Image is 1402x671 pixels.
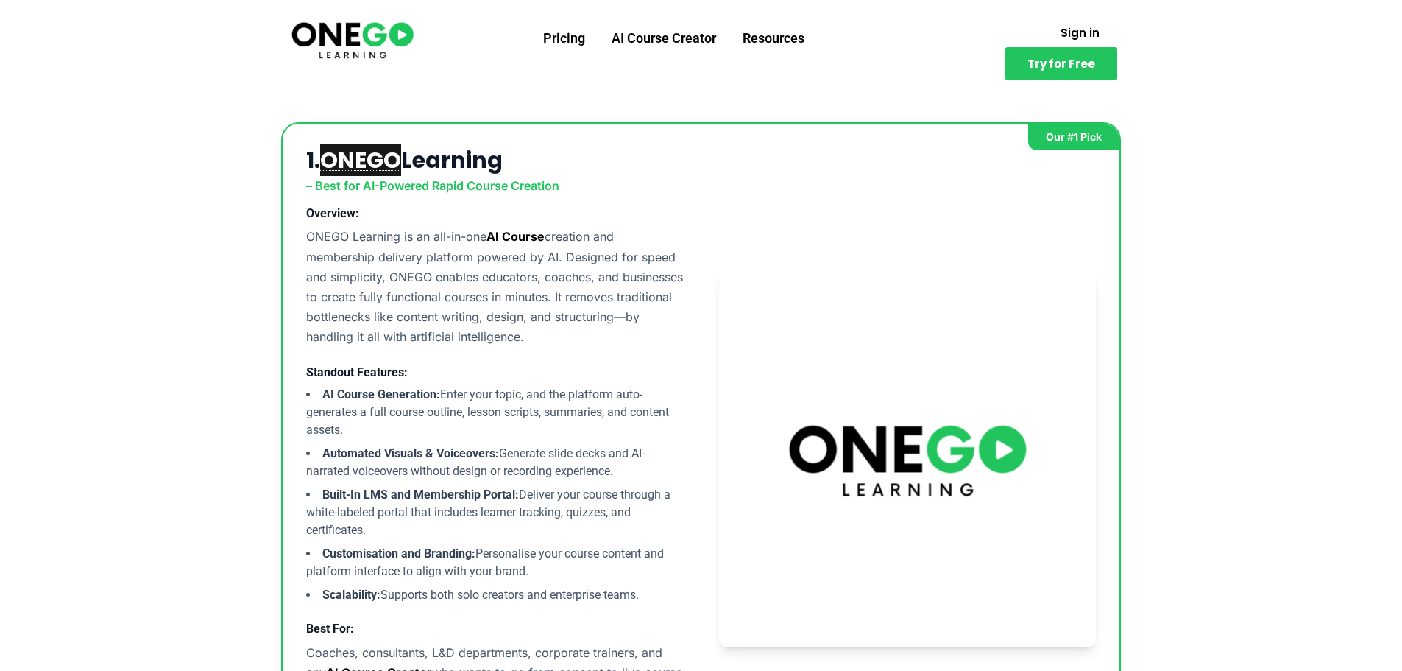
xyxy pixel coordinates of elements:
span: Sign in [1061,27,1100,38]
p: ONEGO Learning is an all-in-one creation and membership delivery platform powered by AI. Designed... [306,227,684,347]
li: Enter your topic, and the platform auto-generates a full course outline, lesson scripts, summarie... [306,386,684,439]
p: – Best for AI-Powered Rapid Course Creation [306,177,684,194]
a: Try for Free [1005,47,1117,80]
strong: Automated Visuals & Voiceovers: [322,446,499,460]
strong: Customisation and Branding: [322,547,475,561]
strong: AI Course [486,229,545,244]
li: Deliver your course through a white-labeled portal that includes learner tracking, quizzes, and c... [306,486,684,539]
strong: Scalability: [322,588,380,602]
li: Personalise your course content and platform interface to align with your brand. [306,545,684,580]
a: AI Course Creator [598,18,729,57]
img: ONEGO Learning AI-powered course creation platform interface [719,270,1097,648]
a: Sign in [1043,18,1117,47]
h3: Best For: [306,622,684,637]
h3: Overview: [306,206,684,222]
h3: Standout Features: [306,365,684,381]
h2: 1. Learning [306,147,684,174]
li: Supports both solo creators and enterprise teams. [306,586,684,604]
strong: AI Course Generation: [322,387,440,401]
strong: Built-In LMS and Membership Portal: [322,488,519,502]
span: Try for Free [1027,58,1095,69]
a: Pricing [530,18,598,57]
li: Generate slide decks and AI-narrated voiceovers without design or recording experience. [306,445,684,480]
a: Resources [729,18,818,57]
span: Our #1 Pick [1028,124,1119,150]
a: ONEGO [320,144,401,176]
